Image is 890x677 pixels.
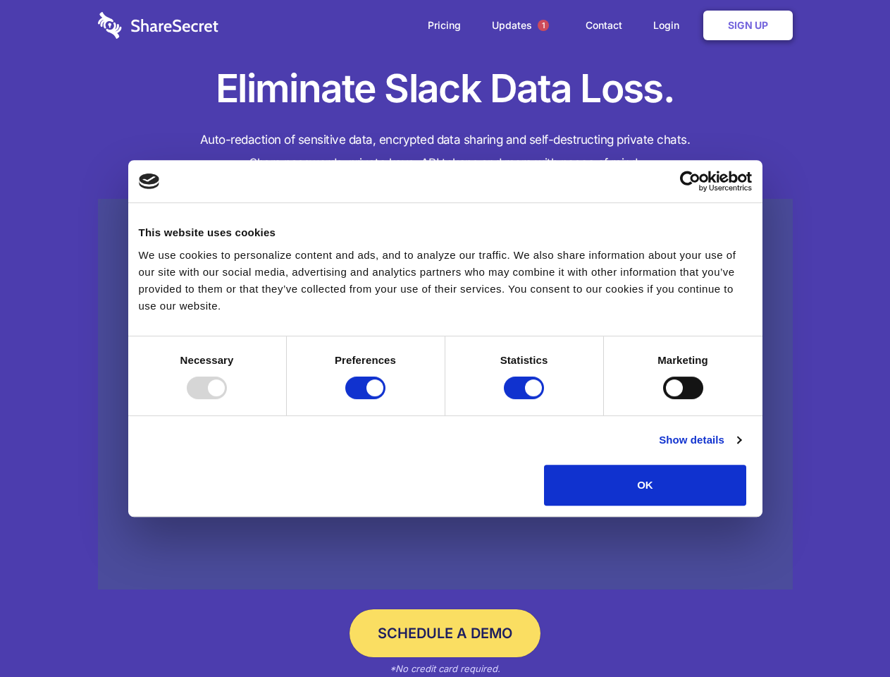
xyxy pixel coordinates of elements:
h1: Eliminate Slack Data Loss. [98,63,793,114]
button: OK [544,465,746,506]
strong: Marketing [657,354,708,366]
strong: Preferences [335,354,396,366]
em: *No credit card required. [390,663,500,674]
a: Login [639,4,700,47]
a: Pricing [414,4,475,47]
h4: Auto-redaction of sensitive data, encrypted data sharing and self-destructing private chats. Shar... [98,128,793,175]
strong: Necessary [180,354,234,366]
strong: Statistics [500,354,548,366]
a: Usercentrics Cookiebot - opens in a new window [629,171,752,192]
a: Schedule a Demo [350,609,540,657]
a: Show details [659,432,741,449]
a: Sign Up [703,11,793,40]
img: logo-wordmark-white-trans-d4663122ce5f474addd5e946df7df03e33cb6a1c49d2221995e7729f52c070b2.svg [98,12,218,39]
div: We use cookies to personalize content and ads, and to analyze our traffic. We also share informat... [139,247,752,315]
img: logo [139,173,160,189]
a: Wistia video thumbnail [98,199,793,590]
div: This website uses cookies [139,224,752,241]
span: 1 [538,20,549,31]
a: Contact [571,4,636,47]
